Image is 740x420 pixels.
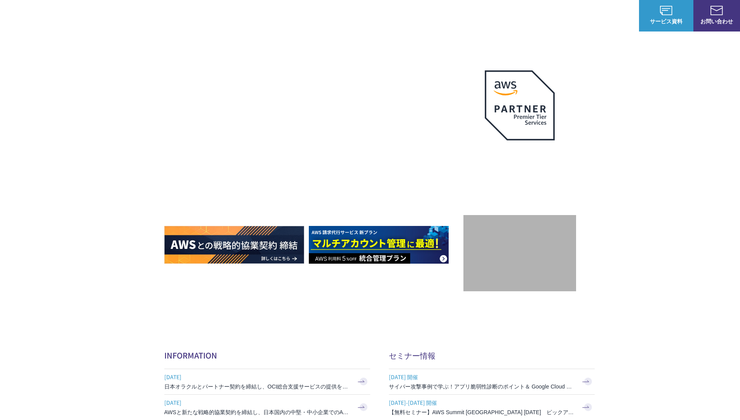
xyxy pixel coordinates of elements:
[164,395,370,420] a: [DATE] AWSと新たな戦略的協業契約を締結し、日本国内の中堅・中小企業でのAWS活用を加速
[389,395,595,420] a: [DATE]-[DATE] 開催 【無料セミナー】AWS Summit [GEOGRAPHIC_DATA] [DATE] ピックアップセッション
[164,86,463,120] p: AWSの導入からコスト削減、 構成・運用の最適化からデータ活用まで 規模や業種業態を問わない マネージドサービスで
[485,70,555,140] img: AWSプレミアティアサービスパートナー
[564,12,594,20] p: ナレッジ
[639,17,693,25] span: サービス資料
[309,226,449,264] img: AWS請求代行サービス 統合管理プラン
[479,227,561,283] img: 契約件数
[164,369,370,394] a: [DATE] 日本オラクルとパートナー契約を締結し、OCI総合支援サービスの提供を開始
[370,12,389,20] p: 強み
[164,226,304,264] img: AWSとの戦略的協業契約 締結
[164,371,351,383] span: [DATE]
[389,408,575,416] h3: 【無料セミナー】AWS Summit [GEOGRAPHIC_DATA] [DATE] ピックアップセッション
[609,12,631,20] a: ログイン
[449,12,512,20] p: 業種別ソリューション
[89,7,146,24] span: NHN テコラス AWS総合支援サービス
[404,12,434,20] p: サービス
[389,383,575,390] h3: サイバー攻撃事例で学ぶ！アプリ脆弱性診断のポイント＆ Google Cloud セキュリティ対策
[164,397,351,408] span: [DATE]
[164,350,370,361] h2: INFORMATION
[475,150,564,180] p: 最上位プレミアティア サービスパートナー
[164,128,463,203] h1: AWS ジャーニーの 成功を実現
[164,408,351,416] h3: AWSと新たな戦略的協業契約を締結し、日本国内の中堅・中小企業でのAWS活用を加速
[389,369,595,394] a: [DATE] 開催 サイバー攻撃事例で学ぶ！アプリ脆弱性診断のポイント＆ Google Cloud セキュリティ対策
[389,350,595,361] h2: セミナー情報
[660,6,672,15] img: AWS総合支援サービス C-Chorus サービス資料
[389,397,575,408] span: [DATE]-[DATE] 開催
[164,383,351,390] h3: 日本オラクルとパートナー契約を締結し、OCI総合支援サービスの提供を開始
[511,150,528,161] em: AWS
[693,17,740,25] span: お問い合わせ
[710,6,723,15] img: お問い合わせ
[12,6,146,25] a: AWS総合支援サービス C-Chorus NHN テコラスAWS総合支援サービス
[527,12,549,20] a: 導入事例
[389,371,575,383] span: [DATE] 開催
